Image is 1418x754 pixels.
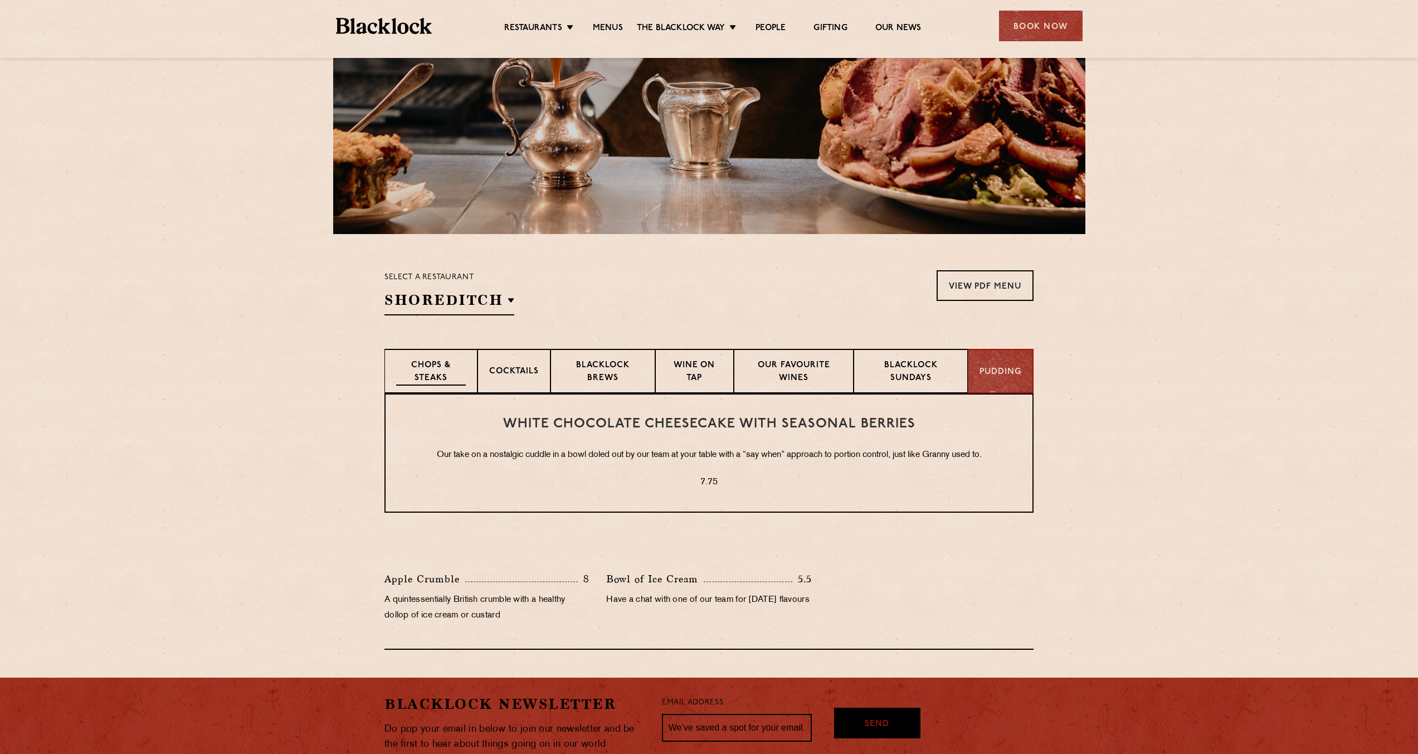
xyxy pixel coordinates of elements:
p: Do pop your email in below to join our newsletter and be the first to hear about things going on ... [384,722,645,752]
h3: White Chocolate Cheesecake with Seasonal Berries [408,417,1010,431]
p: Blacklock Sundays [865,359,956,386]
a: People [756,23,786,35]
p: Apple Crumble [384,571,465,587]
a: View PDF Menu [937,270,1034,301]
p: Have a chat with one of our team for [DATE] flavours [606,592,811,608]
p: Pudding [980,366,1021,379]
a: Our News [875,23,922,35]
p: Select a restaurant [384,270,514,285]
a: Gifting [813,23,847,35]
label: Email Address [662,697,723,709]
h2: Shoreditch [384,290,514,315]
p: 5.5 [792,572,812,586]
p: A quintessentially British crumble with a healthy dollop of ice cream or custard [384,592,589,624]
p: Chops & Steaks [396,359,466,386]
h2: Blacklock Newsletter [384,694,645,714]
p: Bowl of Ice Cream [606,571,704,587]
img: BL_Textured_Logo-footer-cropped.svg [336,18,432,34]
div: Book Now [999,11,1083,41]
span: Send [865,718,889,731]
a: Menus [593,23,623,35]
p: Our take on a nostalgic cuddle in a bowl doled out by our team at your table with a “say when” ap... [408,448,1010,463]
input: We’ve saved a spot for your email... [662,714,812,742]
p: Cocktails [489,366,539,380]
p: Blacklock Brews [562,359,644,386]
p: 7.75 [408,475,1010,490]
p: Our favourite wines [745,359,842,386]
p: Wine on Tap [667,359,722,386]
p: 8 [578,572,589,586]
a: Restaurants [504,23,562,35]
a: The Blacklock Way [637,23,725,35]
